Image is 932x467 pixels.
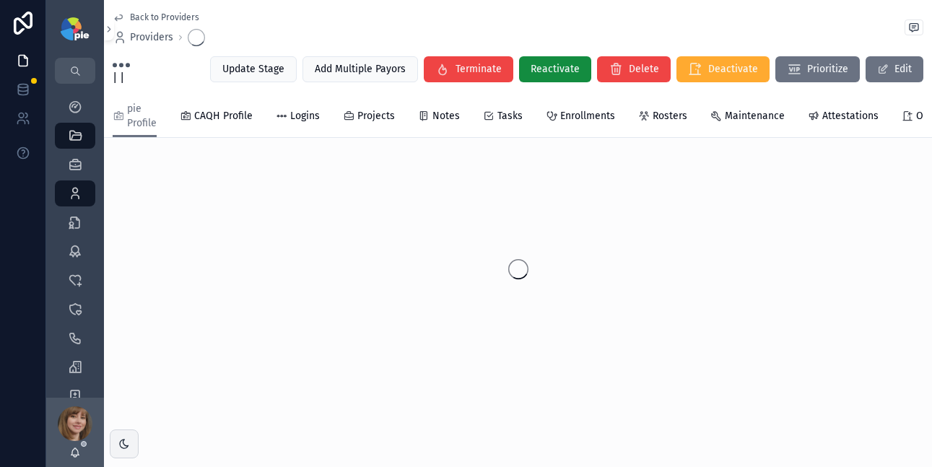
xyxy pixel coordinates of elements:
[418,103,460,132] a: Notes
[290,109,320,123] span: Logins
[710,103,785,132] a: Maintenance
[113,12,199,23] a: Back to Providers
[725,109,785,123] span: Maintenance
[127,102,157,131] span: pie Profile
[222,62,284,77] span: Update Stage
[629,62,659,77] span: Delete
[653,109,687,123] span: Rosters
[113,30,173,45] a: Providers
[113,96,157,138] a: pie Profile
[546,103,615,132] a: Enrollments
[46,84,104,398] div: scrollable content
[775,56,860,82] button: Prioritize
[130,30,173,45] span: Providers
[519,56,591,82] button: Reactivate
[61,17,89,40] img: App logo
[822,109,879,123] span: Attestations
[180,103,253,132] a: CAQH Profile
[276,103,320,132] a: Logins
[113,69,130,87] span: | |
[130,12,199,23] span: Back to Providers
[302,56,418,82] button: Add Multiple Payors
[315,62,406,77] span: Add Multiple Payors
[194,109,253,123] span: CAQH Profile
[807,62,848,77] span: Prioritize
[210,56,297,82] button: Update Stage
[638,103,687,132] a: Rosters
[456,62,502,77] span: Terminate
[483,103,523,132] a: Tasks
[866,56,923,82] button: Edit
[424,56,513,82] button: Terminate
[676,56,770,82] button: Deactivate
[343,103,395,132] a: Projects
[708,62,758,77] span: Deactivate
[497,109,523,123] span: Tasks
[357,109,395,123] span: Projects
[432,109,460,123] span: Notes
[597,56,671,82] button: Delete
[808,103,879,132] a: Attestations
[560,109,615,123] span: Enrollments
[531,62,580,77] span: Reactivate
